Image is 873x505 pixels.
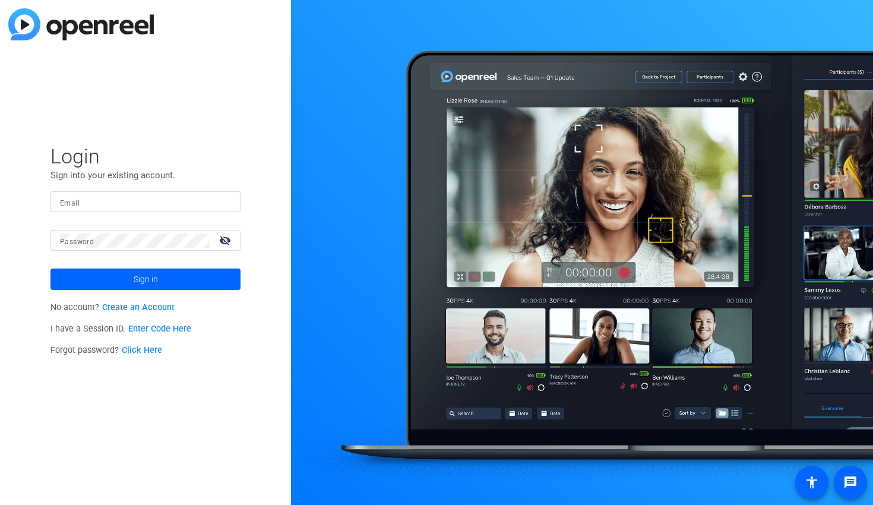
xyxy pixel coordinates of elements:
[60,195,231,209] input: Enter Email Address
[122,345,162,355] a: Click Here
[128,324,191,334] a: Enter Code Here
[60,199,80,207] mat-label: Email
[102,302,175,313] a: Create an Account
[50,345,162,355] span: Forgot password?
[60,238,94,246] mat-label: Password
[8,8,154,40] img: blue-gradient.svg
[50,169,241,182] p: Sign into your existing account.
[50,324,191,334] span: I have a Session ID.
[134,264,158,294] span: Sign in
[843,475,858,490] mat-icon: message
[212,232,241,249] mat-icon: visibility_off
[50,144,241,169] span: Login
[50,269,241,290] button: Sign in
[50,302,175,313] span: No account?
[805,475,819,490] mat-icon: accessibility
